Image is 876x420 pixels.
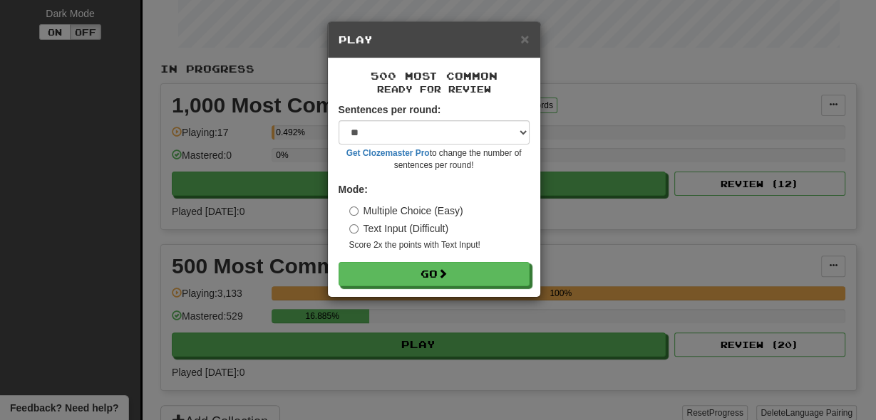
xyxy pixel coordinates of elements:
span: × [520,31,529,47]
label: Sentences per round: [339,103,441,117]
small: to change the number of sentences per round! [339,147,530,172]
label: Text Input (Difficult) [349,221,449,236]
input: Text Input (Difficult) [349,224,359,233]
a: Get Clozemaster Pro [346,148,430,158]
small: Ready for Review [339,83,530,95]
small: Score 2x the points with Text Input ! [349,239,530,251]
span: 500 Most Common [371,70,498,82]
strong: Mode: [339,184,368,195]
button: Go [339,262,530,286]
button: Close [520,31,529,46]
label: Multiple Choice (Easy) [349,204,463,218]
h5: Play [339,33,530,47]
input: Multiple Choice (Easy) [349,206,359,216]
